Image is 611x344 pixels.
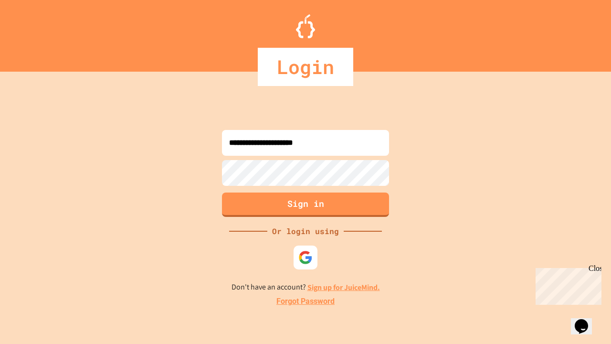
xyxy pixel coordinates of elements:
a: Forgot Password [276,296,335,307]
img: Logo.svg [296,14,315,38]
iframe: chat widget [532,264,601,305]
a: Sign up for JuiceMind. [307,282,380,292]
img: google-icon.svg [298,250,313,265]
button: Sign in [222,193,389,217]
div: Chat with us now!Close [4,4,66,61]
iframe: chat widget [571,306,601,334]
div: Or login using [267,226,344,237]
p: Don't have an account? [232,281,380,293]
div: Login [258,48,353,86]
